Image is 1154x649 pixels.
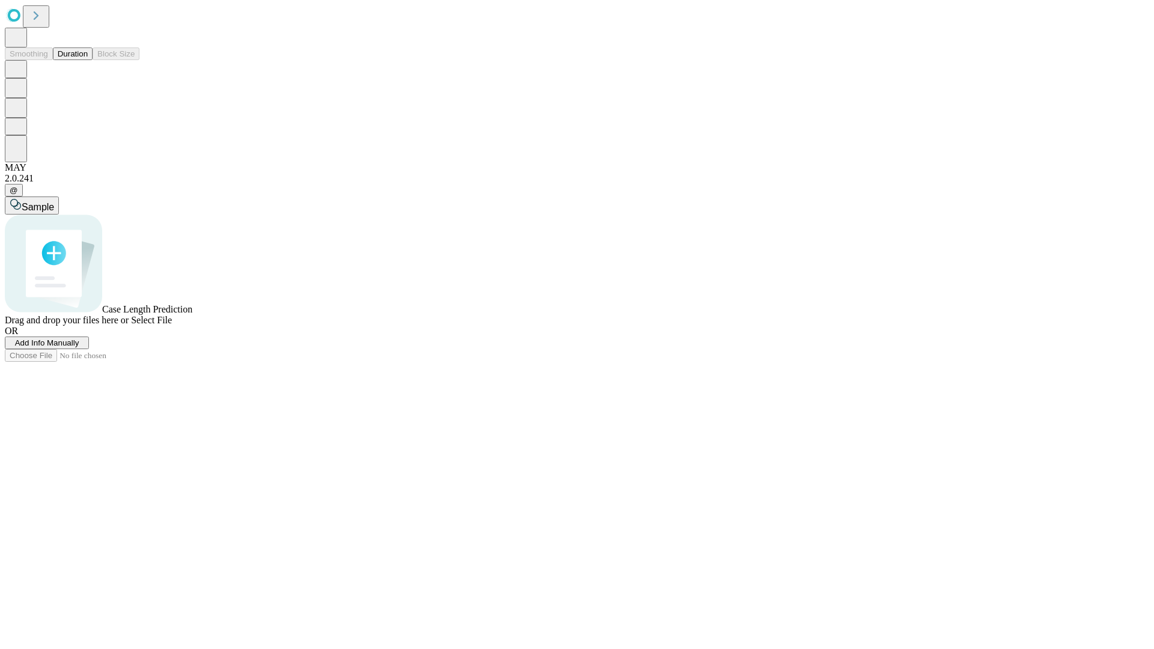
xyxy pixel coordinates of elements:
[5,337,89,349] button: Add Info Manually
[15,338,79,347] span: Add Info Manually
[5,326,18,336] span: OR
[131,315,172,325] span: Select File
[5,47,53,60] button: Smoothing
[22,202,54,212] span: Sample
[5,173,1149,184] div: 2.0.241
[93,47,139,60] button: Block Size
[10,186,18,195] span: @
[5,197,59,215] button: Sample
[5,184,23,197] button: @
[102,304,192,314] span: Case Length Prediction
[5,162,1149,173] div: MAY
[5,315,129,325] span: Drag and drop your files here or
[53,47,93,60] button: Duration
